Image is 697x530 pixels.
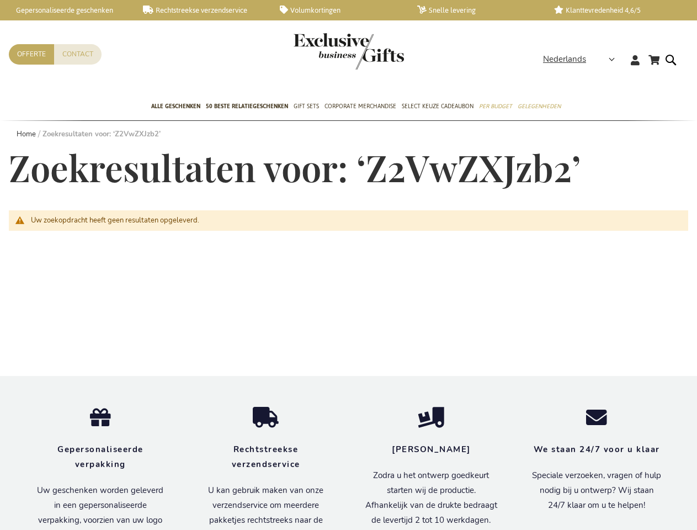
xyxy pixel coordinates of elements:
a: Klanttevredenheid 4,6/5 [554,6,674,15]
a: Corporate Merchandise [324,93,396,121]
span: 50 beste relatiegeschenken [206,100,288,112]
strong: Rechtstreekse verzendservice [232,444,300,470]
span: Zoekresultaten voor: ‘Z2VwZXJzb2’ [9,144,581,191]
span: Nederlands [543,53,586,66]
span: Gift Sets [294,100,319,112]
div: Uw zoekopdracht heeft geen resultaten opgeleverd. [31,216,677,225]
a: Gift Sets [294,93,319,121]
a: Rechtstreekse verzendservice [143,6,263,15]
a: Offerte [9,44,54,65]
a: Per Budget [479,93,512,121]
a: Contact [54,44,102,65]
strong: Zoekresultaten voor: ‘Z2VwZXJzb2’ [42,129,161,139]
p: Speciale verzoeken, vragen of hulp nodig bij u ontwerp? Wij staan 24/7 klaar om u te helpen! [530,468,663,513]
a: Gelegenheden [518,93,561,121]
a: 50 beste relatiegeschenken [206,93,288,121]
a: Home [17,129,36,139]
strong: We staan 24/7 voor u klaar [534,444,660,455]
a: Snelle levering [417,6,537,15]
span: Gelegenheden [518,100,561,112]
a: Gepersonaliseerde geschenken [6,6,125,15]
p: Zodra u het ontwerp goedkeurt starten wij de productie. Afhankelijk van de drukte bedraagt de lev... [365,468,498,528]
span: Select Keuze Cadeaubon [402,100,473,112]
a: store logo [294,33,349,70]
a: Volumkortingen [280,6,400,15]
a: Alle Geschenken [151,93,200,121]
span: Per Budget [479,100,512,112]
strong: [PERSON_NAME] [392,444,471,455]
span: Alle Geschenken [151,100,200,112]
a: Select Keuze Cadeaubon [402,93,473,121]
span: Corporate Merchandise [324,100,396,112]
strong: Gepersonaliseerde verpakking [57,444,143,470]
img: Exclusive Business gifts logo [294,33,404,70]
